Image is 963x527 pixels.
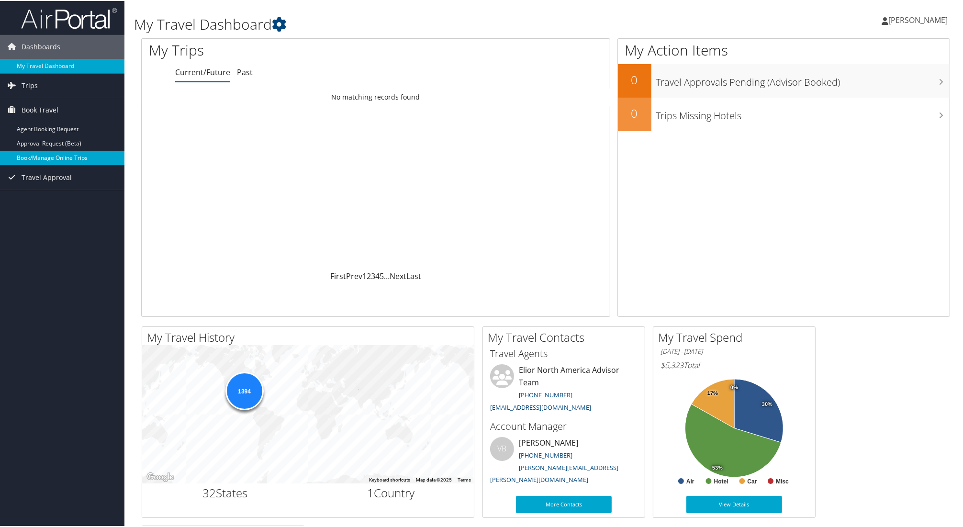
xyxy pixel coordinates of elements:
span: $5,323 [661,359,683,370]
tspan: 53% [712,464,723,470]
a: [PERSON_NAME][EMAIL_ADDRESS][PERSON_NAME][DOMAIN_NAME] [490,462,618,483]
text: Air [686,477,694,484]
img: Google [145,470,176,482]
div: 1394 [225,371,263,409]
a: Current/Future [175,66,230,77]
tspan: 30% [762,401,773,406]
span: Book Travel [22,97,58,121]
a: [PHONE_NUMBER] [519,390,572,398]
a: More Contacts [516,495,612,512]
a: 4 [375,270,380,280]
a: First [330,270,346,280]
li: [PERSON_NAME] [485,436,642,487]
h3: Travel Agents [490,346,638,359]
tspan: 17% [707,390,718,395]
text: Misc [776,477,789,484]
span: … [384,270,390,280]
li: Elior North America Advisor Team [485,363,642,415]
span: [PERSON_NAME] [888,14,948,24]
span: Dashboards [22,34,60,58]
span: 1 [367,484,374,500]
text: Hotel [714,477,728,484]
h1: My Trips [149,39,407,59]
a: 0Trips Missing Hotels [618,97,950,130]
button: Keyboard shortcuts [369,476,410,482]
span: Trips [22,73,38,97]
h3: Travel Approvals Pending (Advisor Booked) [656,70,950,88]
h1: My Action Items [618,39,950,59]
h3: Account Manager [490,419,638,432]
a: 3 [371,270,375,280]
a: [PERSON_NAME] [882,5,957,34]
a: Terms (opens in new tab) [458,476,471,482]
h6: [DATE] - [DATE] [661,346,808,355]
h6: Total [661,359,808,370]
a: View Details [686,495,782,512]
h3: Trips Missing Hotels [656,103,950,122]
a: [PHONE_NUMBER] [519,450,572,459]
h2: Country [315,484,467,500]
tspan: 0% [730,384,738,390]
span: Travel Approval [22,165,72,189]
a: Past [237,66,253,77]
h2: 0 [618,104,651,121]
a: Prev [346,270,362,280]
a: 0Travel Approvals Pending (Advisor Booked) [618,63,950,97]
a: 2 [367,270,371,280]
a: 1 [362,270,367,280]
h2: My Travel Contacts [488,328,645,345]
a: 5 [380,270,384,280]
h2: My Travel Spend [658,328,815,345]
h2: My Travel History [147,328,474,345]
img: airportal-logo.png [21,6,117,29]
td: No matching records found [142,88,610,105]
a: [EMAIL_ADDRESS][DOMAIN_NAME] [490,402,591,411]
div: VB [490,436,514,460]
h2: 0 [618,71,651,87]
h2: States [149,484,301,500]
span: 32 [202,484,216,500]
text: Car [748,477,757,484]
a: Last [406,270,421,280]
span: Map data ©2025 [416,476,452,482]
a: Next [390,270,406,280]
h1: My Travel Dashboard [134,13,683,34]
a: Open this area in Google Maps (opens a new window) [145,470,176,482]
